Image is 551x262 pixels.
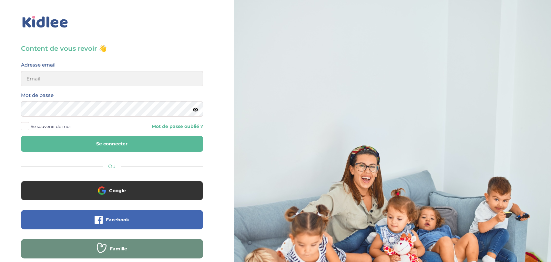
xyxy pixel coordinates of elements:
[117,123,203,130] a: Mot de passe oublié ?
[108,163,116,169] span: Ou
[21,192,203,198] a: Google
[95,216,103,224] img: facebook.png
[21,221,203,227] a: Facebook
[21,210,203,229] button: Facebook
[110,246,127,252] span: Famille
[21,91,54,100] label: Mot de passe
[21,239,203,258] button: Famille
[21,71,203,86] input: Email
[98,186,106,194] img: google.png
[21,136,203,152] button: Se connecter
[21,250,203,256] a: Famille
[21,61,56,69] label: Adresse email
[109,187,126,194] span: Google
[21,15,69,29] img: logo_kidlee_bleu
[31,122,71,131] span: Se souvenir de moi
[21,181,203,200] button: Google
[106,216,129,223] span: Facebook
[21,44,203,53] h3: Content de vous revoir 👋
